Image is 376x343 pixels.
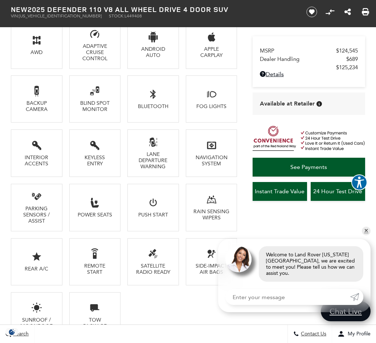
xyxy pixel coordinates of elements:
[193,46,230,58] div: Apple CarPlay
[18,154,55,167] div: Interior Accents
[124,13,142,18] span: L449408
[324,7,335,17] button: Compare Vehicle
[332,325,376,343] button: Open user profile menu
[193,103,230,109] div: Fog Lights
[19,13,102,18] span: [US_VEHICLE_IDENTIFICATION_NUMBER]
[76,212,113,218] div: Power Seats
[259,246,363,282] div: Welcome to Land Rover [US_STATE][GEOGRAPHIC_DATA], we are excited to meet you! Please tell us how...
[255,188,305,195] span: Instant Trade Value
[260,47,358,54] a: MSRP $124,545
[76,263,113,275] div: Remote Start
[109,13,124,18] span: Stock:
[351,174,367,192] aside: Accessibility Help Desk
[135,46,172,58] div: Android Auto
[18,100,55,112] div: Backup Camera
[253,182,307,201] a: Instant Trade Value
[290,164,327,170] span: See Payments
[260,71,358,78] a: Details
[345,331,371,337] span: My Profile
[316,101,322,107] div: Vehicle is in stock and ready for immediate delivery. Due to demand, availability is subject to c...
[18,317,55,329] div: Sunroof / Moonroof
[18,206,55,224] div: Parking Sensors / Assist
[193,263,230,275] div: Side-Impact Air Bags
[260,47,336,54] span: MSRP
[260,64,358,71] a: $125,234
[311,182,365,201] a: 24 Hour Test Drive
[304,6,320,18] button: Save vehicle
[76,43,113,62] div: Adaptive Cruise Control
[362,8,369,16] a: Print this New 2025 Defender 110 V8 All Wheel Drive 4 Door SUV
[135,103,172,109] div: Bluetooth
[225,246,252,272] img: Agent profile photo
[4,328,20,336] div: Privacy Settings
[351,174,367,190] button: Explore your accessibility options
[346,56,358,62] span: $689
[313,188,362,195] span: 24 Hour Test Drive
[76,100,113,112] div: Blind Spot Monitor
[11,5,295,13] h1: 2025 Defender 110 V8 All Wheel Drive 4 Door SUV
[193,154,230,167] div: Navigation System
[193,208,230,221] div: Rain Sensing Wipers
[253,158,365,177] a: See Payments
[253,204,365,319] iframe: YouTube video player
[336,47,358,54] span: $124,545
[260,56,346,62] span: Dealer Handling
[135,212,172,218] div: Push Start
[11,4,28,14] strong: New
[225,289,350,305] input: Enter your message
[135,151,172,170] div: Lane Departure Warning
[260,56,358,62] a: Dealer Handling $689
[135,263,172,275] div: Satellite Radio Ready
[344,8,351,16] a: Share this New 2025 Defender 110 V8 All Wheel Drive 4 Door SUV
[299,331,326,337] span: Contact Us
[11,13,19,18] span: VIN:
[260,100,315,108] span: Available at Retailer
[76,317,113,329] div: Tow Package
[336,64,358,71] span: $125,234
[18,266,55,272] div: Rear A/C
[76,154,113,167] div: Keyless Entry
[350,289,363,305] a: Submit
